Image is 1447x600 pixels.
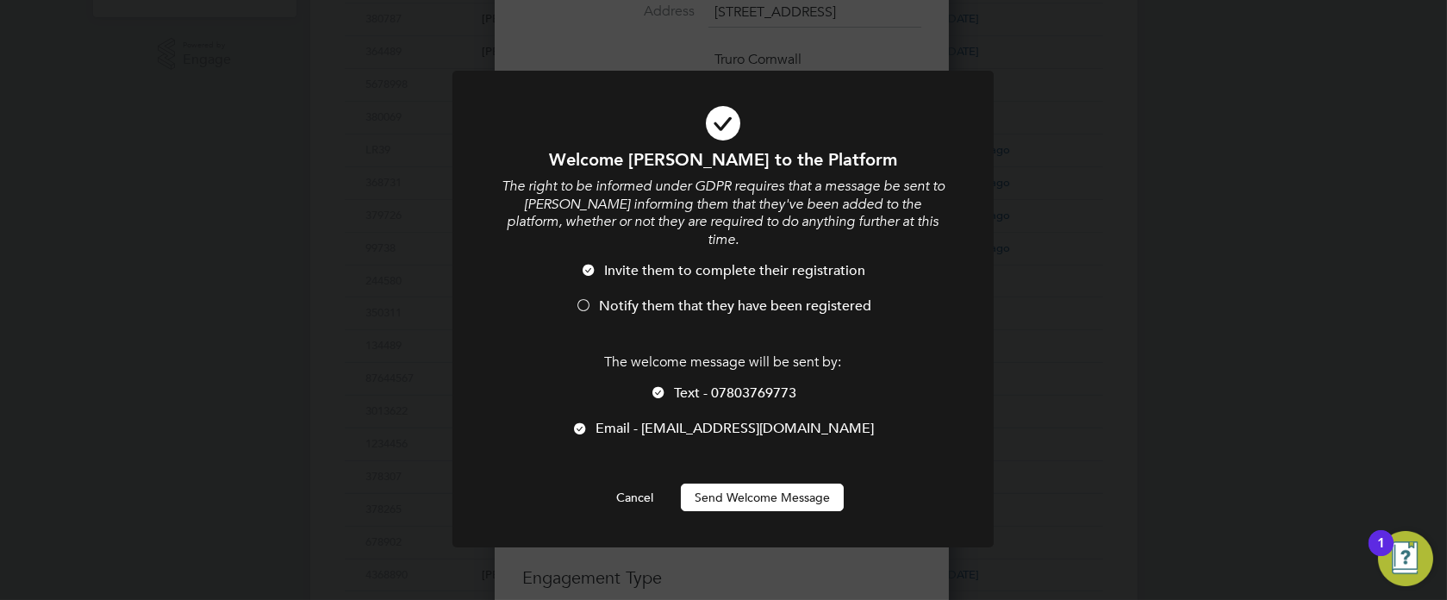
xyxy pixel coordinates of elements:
button: Cancel [602,484,667,511]
span: Invite them to complete their registration [605,262,866,279]
p: The welcome message will be sent by: [499,353,947,372]
span: Notify them that they have been registered [599,297,871,315]
span: Email - [EMAIL_ADDRESS][DOMAIN_NAME] [596,420,875,437]
button: Open Resource Center, 1 new notification [1378,531,1433,586]
button: Send Welcome Message [681,484,844,511]
div: 1 [1377,543,1385,566]
i: The right to be informed under GDPR requires that a message be sent to [PERSON_NAME] informing th... [502,178,945,248]
h1: Welcome [PERSON_NAME] to the Platform [499,148,947,171]
span: Text - 07803769773 [674,384,796,402]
